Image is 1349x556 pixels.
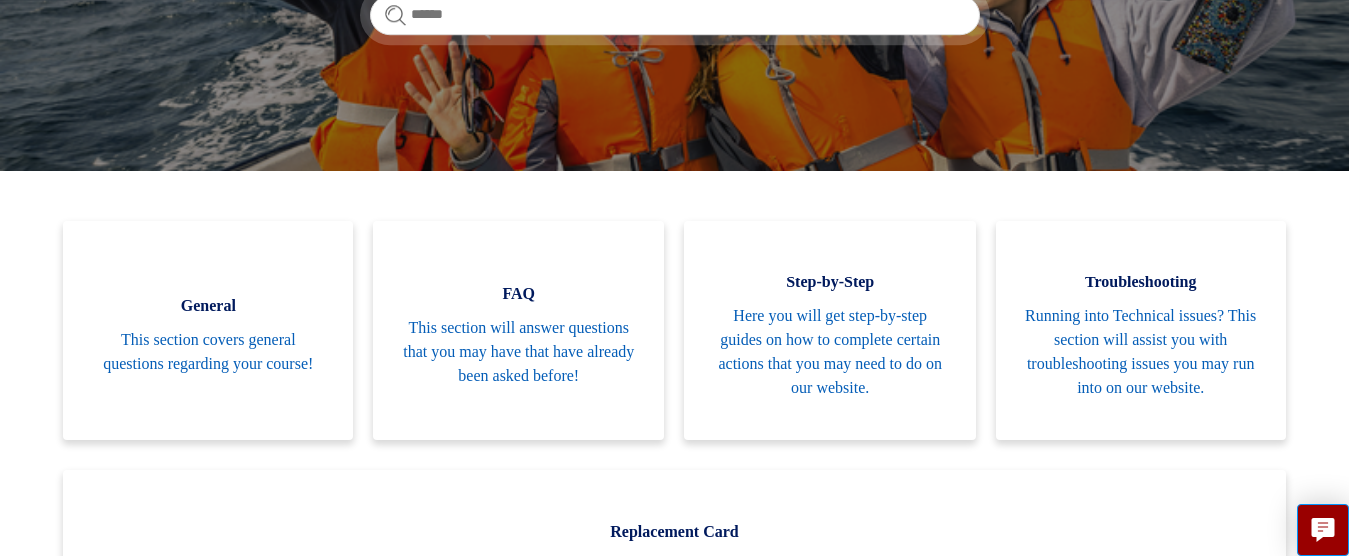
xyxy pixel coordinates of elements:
[373,221,664,440] a: FAQ This section will answer questions that you may have that have already been asked before!
[63,221,353,440] a: General This section covers general questions regarding your course!
[1025,304,1256,400] span: Running into Technical issues? This section will assist you with troubleshooting issues you may r...
[714,271,945,294] span: Step-by-Step
[684,221,975,440] a: Step-by-Step Here you will get step-by-step guides on how to complete certain actions that you ma...
[403,316,634,388] span: This section will answer questions that you may have that have already been asked before!
[93,520,1257,544] span: Replacement Card
[93,294,324,318] span: General
[714,304,945,400] span: Here you will get step-by-step guides on how to complete certain actions that you may need to do ...
[1297,504,1349,556] button: Live chat
[1025,271,1256,294] span: Troubleshooting
[403,282,634,306] span: FAQ
[996,221,1286,440] a: Troubleshooting Running into Technical issues? This section will assist you with troubleshooting ...
[93,328,324,376] span: This section covers general questions regarding your course!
